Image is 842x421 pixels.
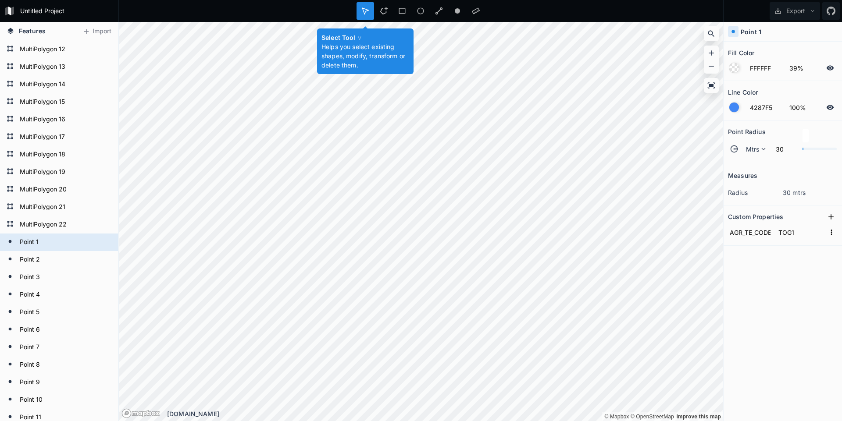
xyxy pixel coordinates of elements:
p: Helps you select existing shapes, modify, transform or delete them. [321,42,409,70]
a: OpenStreetMap [631,414,674,420]
a: Map feedback [676,414,721,420]
input: 0 [771,144,798,154]
h4: Point 1 [741,27,761,36]
h2: Point Radius [728,125,766,138]
h4: Select Tool [321,33,409,42]
input: Name [728,226,772,239]
h2: Measures [728,169,757,182]
h2: Custom Properties [728,210,783,223]
div: [DOMAIN_NAME] [167,409,723,418]
span: Mtrs [746,145,760,154]
dt: radius [728,188,783,197]
button: Import [78,25,116,39]
h2: Line Color [728,85,758,99]
h2: Fill Color [728,46,754,60]
dd: 30 mtrs [783,188,838,197]
button: Export [770,2,820,20]
a: Mapbox [604,414,629,420]
a: Mapbox logo [121,408,160,418]
span: v [358,34,361,41]
input: Empty [777,226,825,239]
span: Features [19,26,46,35]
